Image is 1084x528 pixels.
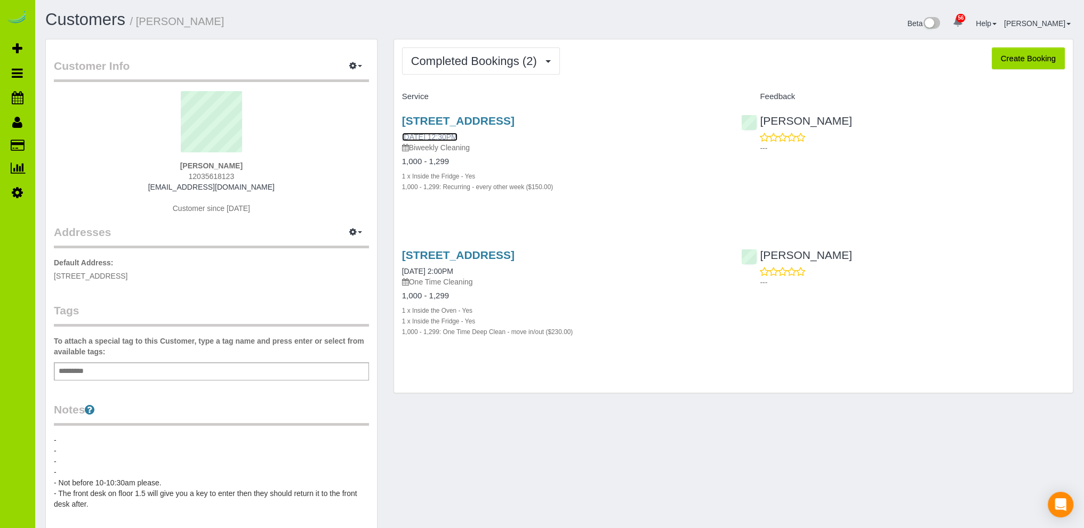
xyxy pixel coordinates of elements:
label: To attach a special tag to this Customer, type a tag name and press enter or select from availabl... [54,336,369,357]
div: Open Intercom Messenger [1048,492,1073,517]
a: [EMAIL_ADDRESS][DOMAIN_NAME] [148,183,275,191]
small: 1,000 - 1,299: Recurring - every other week ($150.00) [402,183,553,191]
a: Help [976,19,997,28]
button: Create Booking [992,47,1065,70]
legend: Tags [54,303,369,327]
span: 56 [956,14,965,22]
a: Customers [45,10,125,29]
span: Customer since [DATE] [173,204,250,213]
h4: 1,000 - 1,299 [402,157,726,166]
img: New interface [922,17,940,31]
a: 56 [948,11,968,34]
strong: [PERSON_NAME] [180,161,243,170]
a: [STREET_ADDRESS] [402,115,515,127]
h4: 1,000 - 1,299 [402,291,726,300]
a: Beta [908,19,941,28]
span: [STREET_ADDRESS] [54,272,127,280]
legend: Customer Info [54,58,369,82]
a: [PERSON_NAME] [1004,19,1071,28]
p: --- [760,143,1065,153]
h4: Service [402,92,726,101]
img: Automaid Logo [6,11,28,26]
small: 1 x Inside the Fridge - Yes [402,318,476,325]
span: 12035618123 [189,172,235,181]
a: [PERSON_NAME] [741,115,852,127]
h4: Feedback [741,92,1065,101]
small: 1,000 - 1,299: One Time Deep Clean - move in/out ($230.00) [402,328,573,336]
p: One Time Cleaning [402,277,726,287]
small: 1 x Inside the Fridge - Yes [402,173,476,180]
a: [PERSON_NAME] [741,249,852,261]
span: Completed Bookings (2) [411,54,542,68]
button: Completed Bookings (2) [402,47,560,75]
legend: Notes [54,402,369,426]
p: Biweekly Cleaning [402,142,726,153]
a: [DATE] 2:00PM [402,267,453,275]
p: --- [760,277,1065,288]
pre: - - - - - Not before 10-10:30am please. - The front desk on floor 1.5 will give you a key to ente... [54,435,369,509]
a: [STREET_ADDRESS] [402,249,515,261]
small: 1 x Inside the Oven - Yes [402,307,472,314]
label: Default Address: [54,257,114,268]
small: / [PERSON_NAME] [130,15,224,27]
a: [DATE] 12:30PM [402,133,457,141]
